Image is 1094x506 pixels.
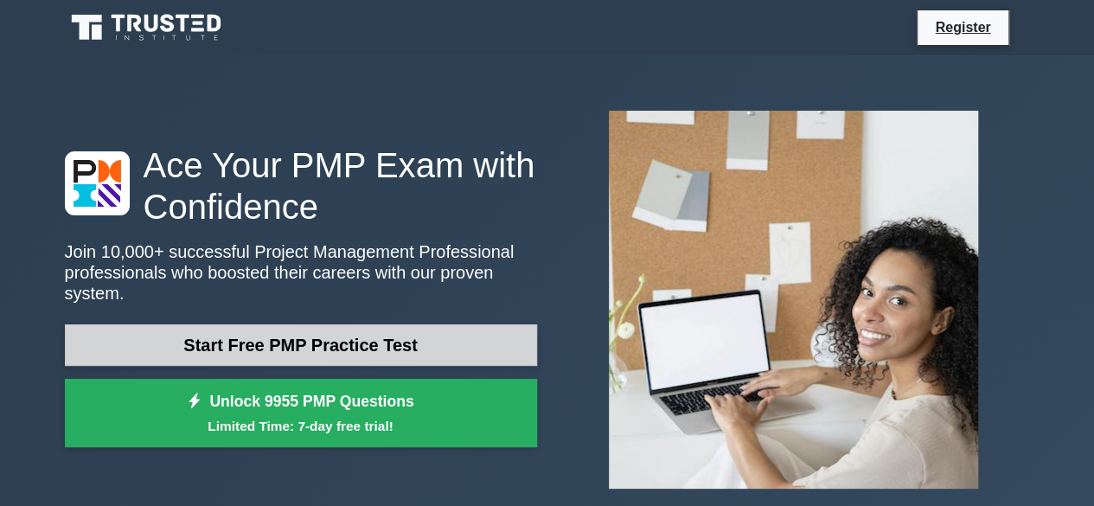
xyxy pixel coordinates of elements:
h1: Ace Your PMP Exam with Confidence [65,144,537,227]
a: Register [924,16,1001,38]
a: Unlock 9955 PMP QuestionsLimited Time: 7-day free trial! [65,379,537,448]
small: Limited Time: 7-day free trial! [86,416,515,436]
a: Start Free PMP Practice Test [65,324,537,366]
p: Join 10,000+ successful Project Management Professional professionals who boosted their careers w... [65,241,537,304]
